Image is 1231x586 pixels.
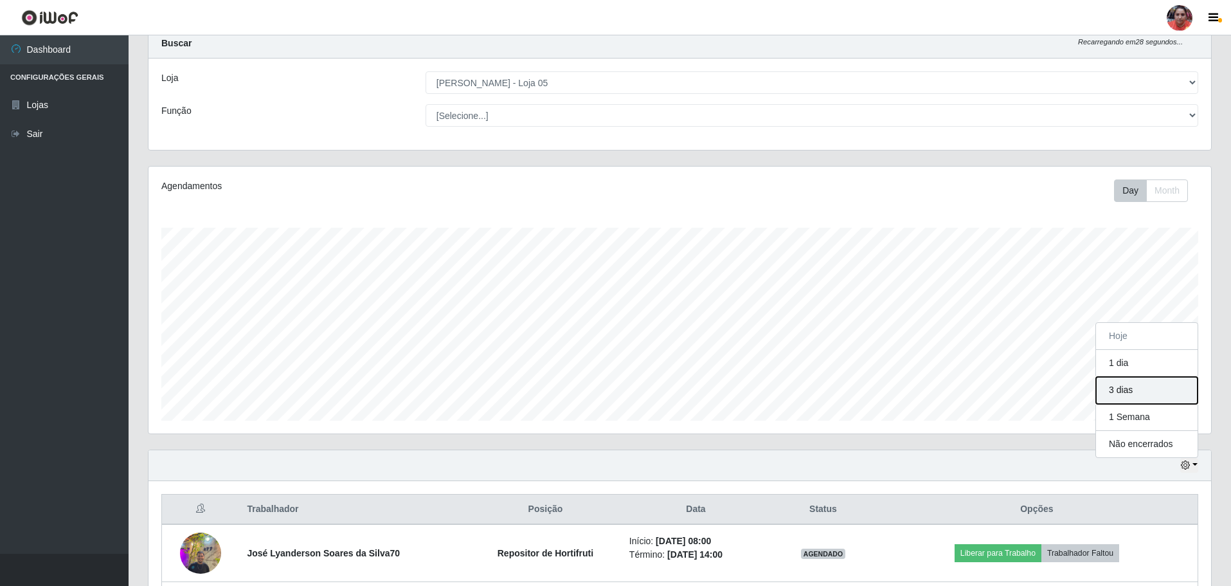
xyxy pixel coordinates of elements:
strong: Buscar [161,38,192,48]
button: 1 Semana [1096,404,1198,431]
div: Agendamentos [161,179,582,193]
li: Início: [629,535,762,548]
th: Posição [469,495,622,525]
img: 1745327720801.jpeg [180,526,221,580]
img: CoreUI Logo [21,10,78,26]
button: Day [1114,179,1147,202]
time: [DATE] 14:00 [667,549,723,560]
li: Término: [629,548,762,562]
th: Trabalhador [239,495,469,525]
span: AGENDADO [801,549,846,559]
th: Data [622,495,770,525]
button: Liberar para Trabalho [955,544,1041,562]
th: Status [770,495,876,525]
th: Opções [876,495,1198,525]
button: Não encerrados [1096,431,1198,457]
time: [DATE] 08:00 [656,536,711,546]
button: Month [1146,179,1188,202]
label: Loja [161,71,178,85]
button: Trabalhador Faltou [1041,544,1119,562]
i: Recarregando em 28 segundos... [1078,38,1183,46]
button: 3 dias [1096,377,1198,404]
button: Hoje [1096,323,1198,350]
strong: José Lyanderson Soares da Silva70 [247,548,400,558]
div: Toolbar with button groups [1114,179,1198,202]
strong: Repositor de Hortifruti [498,548,593,558]
label: Função [161,104,192,118]
div: First group [1114,179,1188,202]
button: 1 dia [1096,350,1198,377]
